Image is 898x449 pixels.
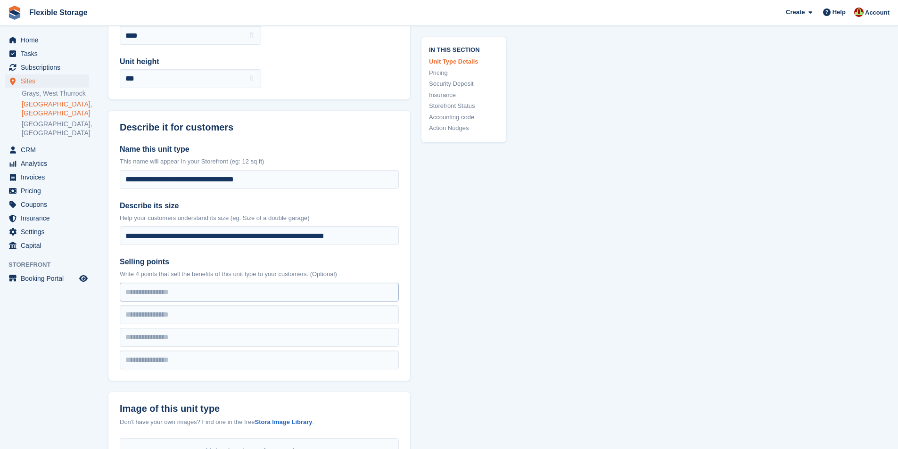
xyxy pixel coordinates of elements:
img: David Jones [854,8,864,17]
span: Capital [21,239,77,252]
a: Insurance [429,90,499,99]
div: Don't have your own images? Find one in the free . [120,417,399,427]
a: menu [5,47,89,60]
span: Home [21,33,77,47]
span: Account [865,8,890,17]
span: Analytics [21,157,77,170]
a: Grays, West Thurrock [22,89,89,98]
span: Pricing [21,184,77,197]
label: Selling points [120,256,399,268]
span: Booking Portal [21,272,77,285]
a: menu [5,33,89,47]
a: Stora Image Library [255,418,312,425]
span: Invoices [21,171,77,184]
a: Storefront Status [429,101,499,111]
a: menu [5,143,89,156]
a: [GEOGRAPHIC_DATA], [GEOGRAPHIC_DATA] [22,100,89,118]
span: Tasks [21,47,77,60]
a: menu [5,198,89,211]
a: Security Deposit [429,79,499,89]
span: Insurance [21,212,77,225]
p: This name will appear in your Storefront (eg: 12 sq ft) [120,157,399,166]
span: CRM [21,143,77,156]
img: stora-icon-8386f47178a22dfd0bd8f6a31ec36ba5ce8667c1dd55bd0f319d3a0aa187defe.svg [8,6,22,20]
a: menu [5,74,89,88]
a: menu [5,157,89,170]
span: Help [832,8,846,17]
a: Accounting code [429,112,499,122]
a: menu [5,212,89,225]
a: menu [5,184,89,197]
span: Coupons [21,198,77,211]
a: [GEOGRAPHIC_DATA], [GEOGRAPHIC_DATA] [22,120,89,138]
a: Pricing [429,68,499,77]
label: Name this unit type [120,144,399,155]
a: Action Nudges [429,123,499,133]
a: menu [5,225,89,238]
span: Settings [21,225,77,238]
a: menu [5,171,89,184]
a: Unit Type Details [429,57,499,66]
span: Storefront [8,260,94,269]
a: Preview store [78,273,89,284]
a: menu [5,61,89,74]
label: Image of this unit type [120,403,399,414]
p: Write 4 points that sell the benefits of this unit type to your customers. (Optional) [120,269,399,279]
label: Describe its size [120,200,399,212]
a: menu [5,272,89,285]
a: menu [5,239,89,252]
span: In this section [429,44,499,53]
p: Help your customers understand its size (eg: Size of a double garage) [120,213,399,223]
label: Unit height [120,56,261,67]
span: Create [786,8,805,17]
span: Subscriptions [21,61,77,74]
span: Sites [21,74,77,88]
h2: Describe it for customers [120,122,399,133]
a: Flexible Storage [25,5,91,20]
